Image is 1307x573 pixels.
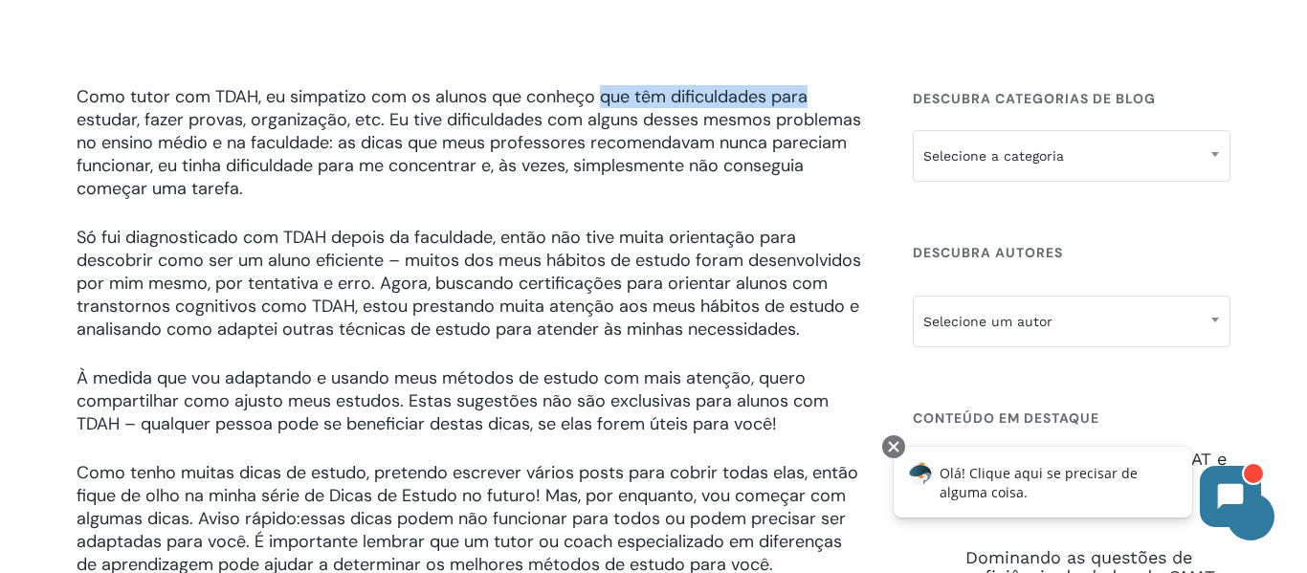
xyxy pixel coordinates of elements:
font: Como tenho muitas dicas de estudo, pretendo escrever vários posts para cobrir todas elas, então f... [77,461,858,530]
font: Conteúdo em destaque [913,409,1099,427]
span: Selecione um autor [913,296,1230,347]
iframe: Chatbot [874,431,1280,546]
font: Só fui diagnosticado com TDAH depois da faculdade, então não tive muita orientação para descobrir... [77,226,861,341]
span: Selecione a categoria [914,136,1229,176]
font: Descubra Autores [913,244,1063,261]
span: Selecione a categoria [913,130,1230,182]
span: Selecione um autor [914,301,1229,342]
font: Selecione a categoria [923,148,1064,164]
font: Como tutor com TDAH, eu simpatizo com os alunos que conheço que têm dificuldades para estudar, fa... [77,85,861,200]
font: Descubra categorias de blog [913,90,1156,107]
font: Selecione um autor [923,314,1052,329]
font: À medida que vou adaptando e usando meus métodos de estudo com mais atenção, quero compartilhar c... [77,366,829,435]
